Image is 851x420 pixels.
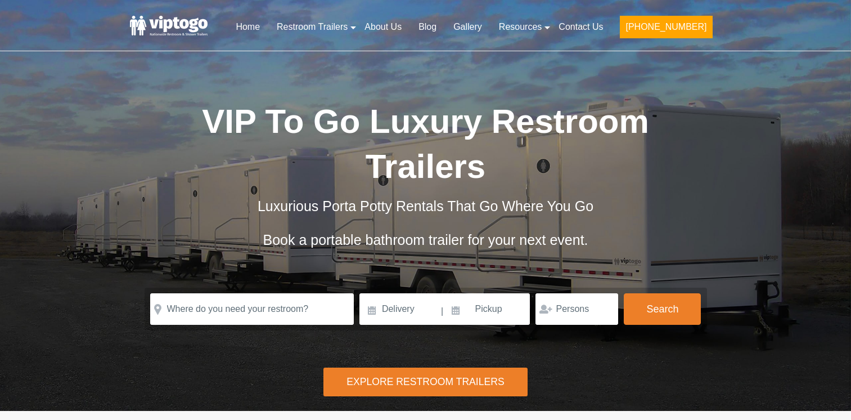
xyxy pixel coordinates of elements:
input: Delivery [359,293,440,325]
span: Luxurious Porta Potty Rentals That Go Where You Go [258,198,593,214]
div: Explore Restroom Trailers [323,368,528,396]
a: Gallery [445,15,490,39]
a: About Us [356,15,410,39]
a: [PHONE_NUMBER] [611,15,721,45]
input: Persons [535,293,618,325]
span: VIP To Go Luxury Restroom Trailers [202,102,649,185]
span: | [441,293,443,329]
button: [PHONE_NUMBER] [620,16,712,38]
input: Where do you need your restroom? [150,293,354,325]
a: Blog [410,15,445,39]
input: Pickup [445,293,530,325]
a: Resources [490,15,550,39]
span: Book a portable bathroom trailer for your next event. [263,232,588,248]
a: Home [227,15,268,39]
a: Restroom Trailers [268,15,356,39]
button: Search [624,293,701,325]
a: Contact Us [550,15,611,39]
